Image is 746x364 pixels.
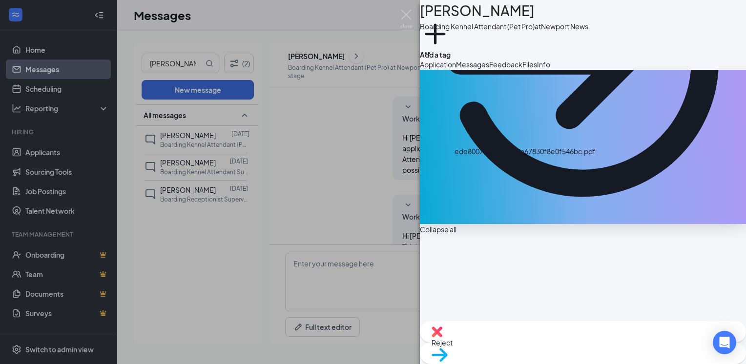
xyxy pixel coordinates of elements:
span: Collapse all [420,225,456,234]
span: Messages [456,60,489,69]
div: Boarding Kennel Attendant (Pet Pro) at Newport News [420,21,588,31]
button: PlusAdd a tag [420,19,451,60]
span: Info [537,60,550,69]
span: Files [522,60,537,69]
span: Application [420,60,456,69]
span: Reject [432,338,453,347]
div: Open Intercom Messenger [713,331,736,354]
div: ede8007be64d648da67830f8e0f546bc.pdf [455,146,596,157]
span: Feedback [489,60,522,69]
svg: Plus [420,19,451,49]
